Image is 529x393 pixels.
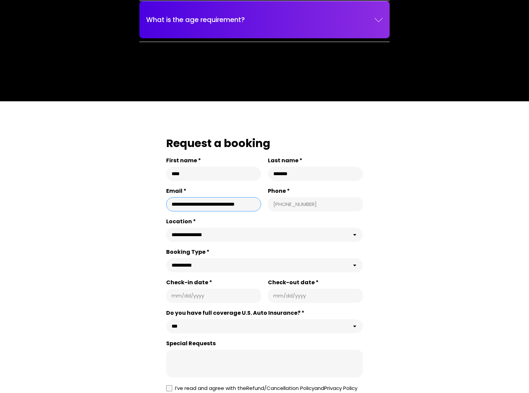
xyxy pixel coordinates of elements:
[273,170,357,177] input: Last name *
[166,258,363,272] select: Booking Type *
[166,188,261,194] label: Email *
[166,310,363,316] div: Do you have full coverage U.S. Auto Insurance? *
[172,170,256,177] input: First name *
[166,249,363,255] div: Booking Type *
[268,279,363,286] label: Check-out date *
[268,157,363,164] label: Last name *
[166,279,261,286] label: Check-in date *
[166,218,363,225] div: Location *
[166,157,261,164] label: First name *
[166,136,363,150] div: Request a booking
[146,4,383,35] button: What is the age requirement?
[246,385,314,392] a: Refund/Cancellation Policy
[268,188,363,194] label: Phone *
[166,228,363,242] select: Location *
[146,15,374,25] span: What is the age requirement?
[172,201,256,208] input: Email *
[175,384,357,392] div: I’ve read and agree with the and
[324,385,357,392] a: Privacy Policy
[166,340,363,347] label: Special Requests
[166,319,363,333] select: Do you have full coverage U.S. Auto Insurance? *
